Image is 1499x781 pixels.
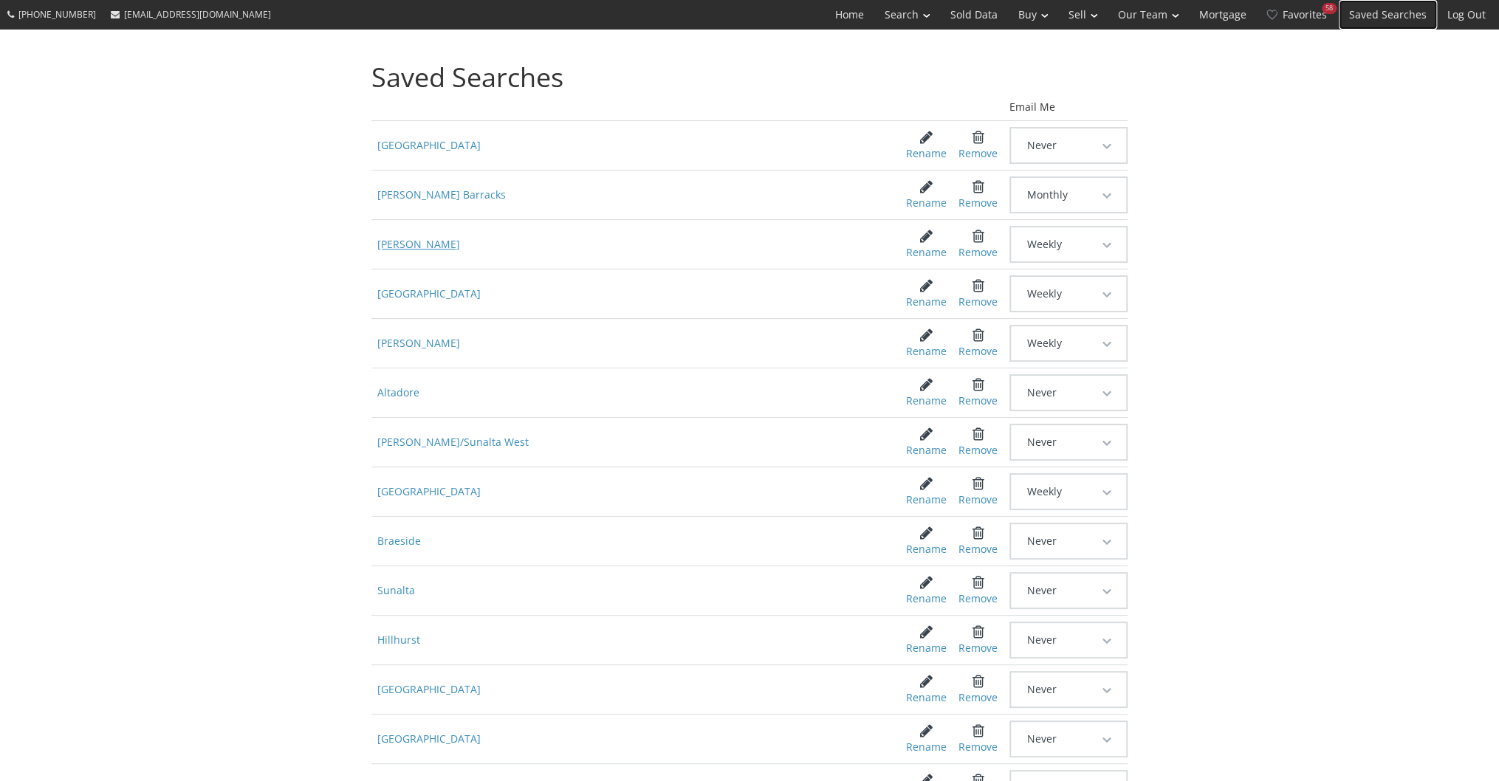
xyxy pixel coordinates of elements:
div: Rename [906,146,947,161]
span: [PERSON_NAME]/Sunalta West [371,429,884,455]
div: Rename [906,196,947,210]
div: Rename [906,393,947,408]
button: Never [1011,574,1126,608]
div: Rename [906,443,947,458]
span: [PHONE_NUMBER] [18,8,96,21]
span: [PERSON_NAME] [371,330,884,357]
button: Weekly [1011,227,1126,261]
button: Never [1011,425,1126,459]
div: Remove [958,393,998,408]
span: Braeside [371,528,884,554]
button: Never [1011,524,1126,558]
span: [PERSON_NAME] Barracks [371,182,884,208]
div: Email Me [1009,100,1128,114]
div: Remove [958,443,998,458]
div: 58 [1322,3,1337,14]
button: Never [1011,128,1126,162]
div: Remove [958,641,998,656]
button: Monthly [1011,178,1126,212]
span: [GEOGRAPHIC_DATA] [371,132,884,159]
button: Never [1011,672,1126,706]
div: Rename [906,591,947,606]
button: Weekly [1011,326,1126,360]
div: Rename [906,740,947,754]
span: Hillhurst [371,627,884,653]
span: [GEOGRAPHIC_DATA] [371,478,884,505]
div: Rename [906,295,947,309]
h1: Saved Searches [371,63,1128,92]
div: Remove [958,196,998,210]
span: Sunalta [371,577,884,604]
span: [GEOGRAPHIC_DATA] [371,726,884,752]
span: [EMAIL_ADDRESS][DOMAIN_NAME] [124,8,271,21]
a: [EMAIL_ADDRESS][DOMAIN_NAME] [103,1,278,28]
span: [GEOGRAPHIC_DATA] [371,676,884,703]
button: Never [1011,376,1126,410]
span: Altadore [371,379,884,406]
div: Remove [958,492,998,507]
div: Remove [958,295,998,309]
button: Weekly [1011,277,1126,311]
span: [GEOGRAPHIC_DATA] [371,281,884,307]
div: Remove [958,146,998,161]
div: Rename [906,690,947,705]
div: Remove [958,344,998,359]
div: Rename [906,641,947,656]
div: Remove [958,690,998,705]
button: Never [1011,623,1126,657]
button: Never [1011,722,1126,756]
div: Remove [958,591,998,606]
div: Rename [906,542,947,557]
span: [PERSON_NAME] [371,231,884,258]
div: Rename [906,245,947,260]
div: Remove [958,542,998,557]
div: Rename [906,344,947,359]
button: Weekly [1011,475,1126,509]
div: Remove [958,245,998,260]
div: Rename [906,492,947,507]
div: Remove [958,740,998,754]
